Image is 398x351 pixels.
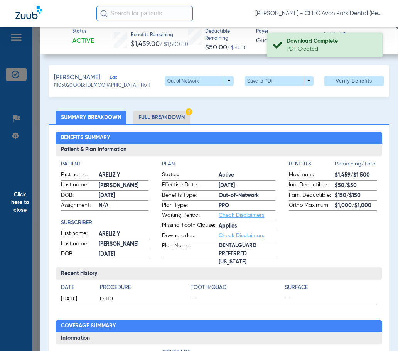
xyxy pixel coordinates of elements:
h2: Benefits Summary [56,132,382,144]
h4: Procedure [100,283,188,292]
li: Full Breakdown [133,111,190,124]
span: $1,000/$1,000 [335,202,377,210]
span: Verify Benefits [336,78,372,84]
button: Verify Benefits [324,76,384,86]
span: Ortho Maximum: [289,201,335,211]
a: Check Disclaimers [219,233,264,238]
span: Last name: [61,181,99,190]
span: Deductible Remaining [205,29,250,42]
span: Plan Type: [162,201,219,211]
h3: Patient & Plan Information [56,144,382,156]
button: Save to PDF [245,76,314,86]
img: Hazard [186,108,192,115]
span: $150/$150 [335,192,377,200]
app-breakdown-title: Tooth/Quad [191,283,282,294]
span: -- [285,295,377,303]
span: Status: [162,171,219,180]
span: [DATE] [61,295,93,303]
span: -- [191,295,282,303]
span: / $1,500.00 [160,42,188,47]
span: Verified On [324,32,386,39]
span: Plan Name: [162,242,219,258]
div: PDF Created [287,45,376,53]
button: Out of Network [165,76,234,86]
span: [DATE] [99,192,148,200]
span: Effective Date: [162,181,219,190]
span: Missing Tooth Clause: [162,221,219,231]
input: Search for patients [96,6,193,21]
span: DOB: [61,191,99,201]
span: DOB: [61,250,99,259]
span: Benefits Type: [162,191,219,201]
img: Search Icon [100,10,107,17]
span: $50/$50 [335,182,377,190]
span: Status [72,29,94,35]
span: N/A [99,202,148,210]
span: Maximum: [289,171,335,180]
h3: Recent History [56,267,382,280]
h3: Information [56,332,382,344]
span: Fam. Deductible: [289,191,335,201]
span: $1,459/$1,500 [335,171,377,179]
span: Benefits Remaining [131,32,188,39]
h4: Patient [61,160,148,168]
app-breakdown-title: Procedure [100,283,188,294]
span: Remaining/Total [335,160,377,171]
img: Zuub Logo [15,6,42,19]
h4: Plan [162,160,275,168]
span: Applies [219,222,275,230]
span: [PERSON_NAME] [54,73,100,83]
span: [PERSON_NAME] - CFHC Avon Park Dental (Peds) [255,10,383,17]
span: Last name: [61,240,99,249]
li: Summary Breakdown [56,111,126,124]
span: $50.00 [205,44,227,51]
span: Waiting Period: [162,211,219,221]
span: PPO [219,202,275,210]
h4: Tooth/Quad [191,283,282,292]
span: Out-of-Network [219,192,275,200]
span: Payer [256,29,317,35]
span: Edit [110,75,117,82]
span: D1110 [100,295,188,303]
span: [PERSON_NAME] [99,240,148,248]
span: Ind. Deductible: [289,181,335,190]
span: Guardian Life Insurance Co. of America [256,36,317,46]
span: DENTALGUARD PREFERRED [US_STATE] [219,250,275,258]
span: Active [72,36,94,46]
span: First name: [61,229,99,239]
app-breakdown-title: Surface [285,283,377,294]
span: [DATE] [99,250,148,258]
span: (1105020) DOB: [DEMOGRAPHIC_DATA] - HoH [54,83,150,89]
span: / $50.00 [227,46,247,51]
h4: Surface [285,283,377,292]
span: $1,459.00 [131,40,160,47]
app-breakdown-title: Benefits [289,160,335,171]
h4: Date [61,283,93,292]
h2: Coverage Summary [56,320,382,332]
span: Downgrades: [162,232,219,241]
a: Check Disclaimers [219,213,264,218]
span: [PERSON_NAME] [99,182,148,190]
span: ARELIZ Y [99,230,148,238]
h4: Benefits [289,160,335,168]
iframe: Chat Widget [359,314,398,351]
app-breakdown-title: Date [61,283,93,294]
h4: Subscriber [61,219,148,227]
span: ARELIZ Y [99,171,148,179]
div: Download Complete [287,37,376,45]
span: Assignment: [61,201,99,211]
span: First name: [61,171,99,180]
span: [DATE] [219,182,275,190]
span: Active [219,171,275,179]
